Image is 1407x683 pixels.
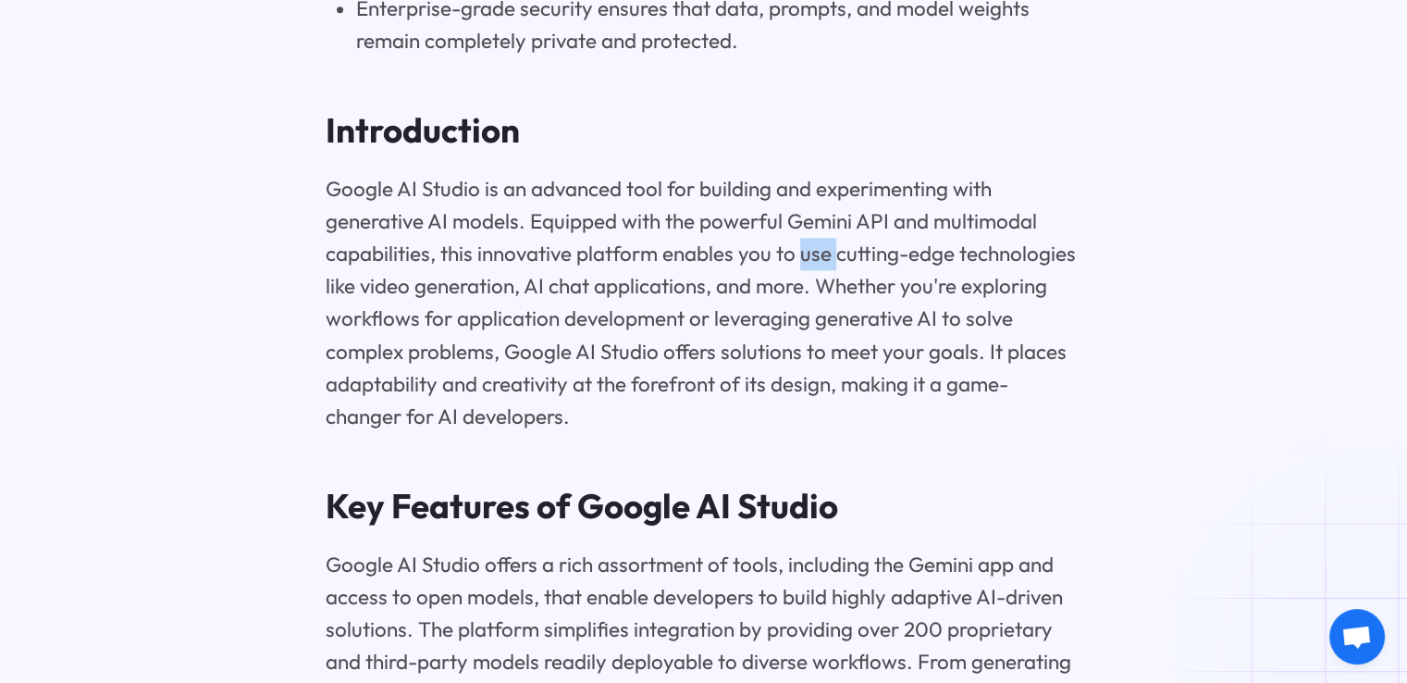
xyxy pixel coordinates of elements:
[326,486,1081,527] h2: Key Features of Google AI Studio
[1329,609,1385,664] div: Open chat
[326,173,1081,432] p: Google AI Studio is an advanced tool for building and experimenting with generative AI models. Eq...
[326,110,1081,151] h2: Introduction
